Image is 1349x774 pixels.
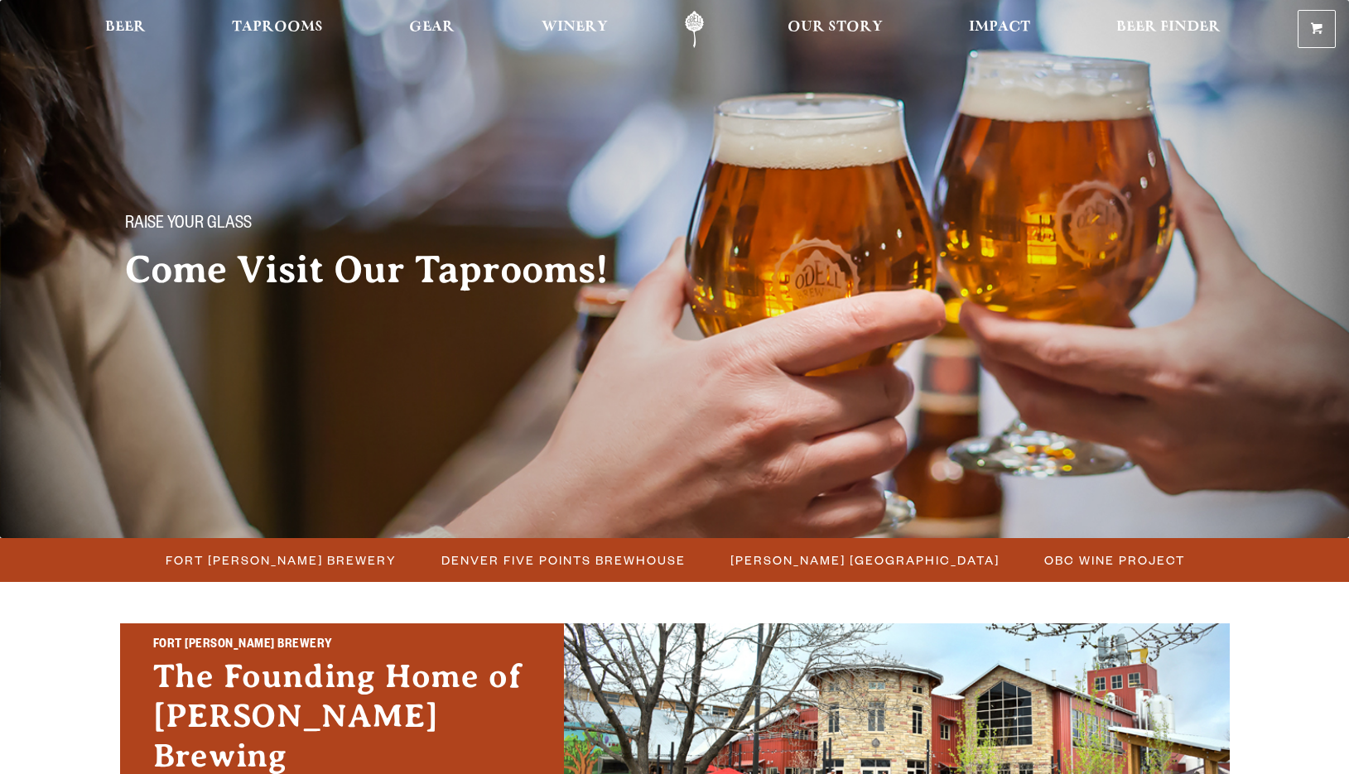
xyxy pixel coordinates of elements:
a: Beer [94,11,157,48]
span: Taprooms [232,21,323,34]
a: Beer Finder [1106,11,1231,48]
h2: Fort [PERSON_NAME] Brewery [153,635,531,656]
span: [PERSON_NAME] [GEOGRAPHIC_DATA] [730,548,1000,572]
span: Winery [542,21,608,34]
span: Beer [105,21,146,34]
a: Odell Home [663,11,725,48]
span: Impact [969,21,1030,34]
span: Gear [409,21,455,34]
a: Winery [531,11,619,48]
a: Fort [PERSON_NAME] Brewery [156,548,405,572]
h2: Come Visit Our Taprooms! [125,249,642,291]
a: Gear [398,11,465,48]
span: Our Story [788,21,883,34]
a: Denver Five Points Brewhouse [431,548,694,572]
span: Fort [PERSON_NAME] Brewery [166,548,397,572]
span: Raise your glass [125,214,252,236]
a: Impact [958,11,1041,48]
a: [PERSON_NAME] [GEOGRAPHIC_DATA] [720,548,1008,572]
a: Taprooms [221,11,334,48]
a: Our Story [777,11,894,48]
a: OBC Wine Project [1034,548,1193,572]
span: OBC Wine Project [1044,548,1185,572]
span: Beer Finder [1116,21,1221,34]
span: Denver Five Points Brewhouse [441,548,686,572]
